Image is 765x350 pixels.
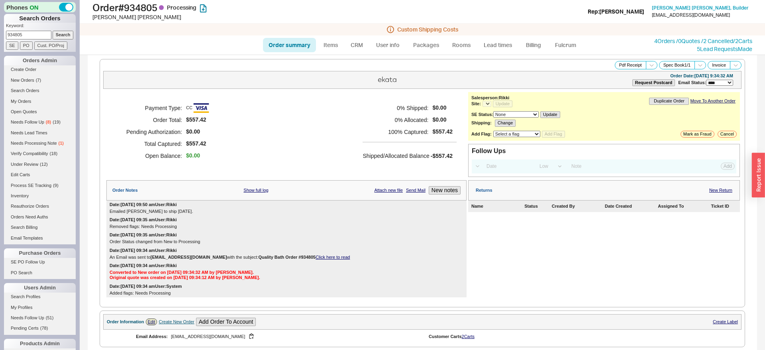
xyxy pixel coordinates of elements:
span: ( 9 ) [53,183,58,188]
a: Attach new file [374,188,403,193]
span: Email Status: [678,80,706,85]
span: ( 19 ) [53,120,61,124]
div: Date: [DATE] 09:35 am User: Rikki [110,232,177,238]
input: SE [6,41,18,50]
span: Process SE Tracking [11,183,51,188]
b: Quality Bath Order #934805 [258,255,316,260]
span: $0.00 [186,128,200,135]
a: Billing [520,38,547,52]
a: [PERSON_NAME] [PERSON_NAME], Builder [652,5,749,11]
input: Note [567,161,679,172]
div: [EMAIL_ADDRESS][DOMAIN_NAME] [171,333,410,340]
div: Emailed [PERSON_NAME] to ship [DATE]. [110,209,463,214]
h5: 100 % Captured: [363,126,428,138]
a: Under Review(12) [4,160,76,169]
input: PO [20,41,33,50]
div: Phones [4,2,76,12]
span: Pdf Receipt [619,63,642,68]
div: [EMAIL_ADDRESS][DOMAIN_NAME] [652,12,730,18]
span: Cancel [720,132,734,137]
span: $0.00 [186,152,200,159]
span: Add [724,163,732,169]
div: Assigned To [658,204,709,209]
div: Date: [DATE] 09:34 am User: Rikki [110,263,177,268]
span: ( 51 ) [46,315,54,320]
h5: Payment Type: [116,102,182,114]
div: Name [471,204,523,209]
span: Processing [167,4,196,11]
a: Fulcrum [549,38,582,52]
span: Needs Processing Note [11,141,57,146]
h5: Total Captured: [116,138,182,150]
input: Search [53,31,74,39]
div: Purchase Orders [4,248,76,258]
button: Invoice [708,61,730,69]
div: Order Date: [DATE] 9:34:32 AM [670,73,733,79]
span: $557.42 [186,116,210,123]
h5: Open Balance: [116,150,182,162]
span: Pending Certs [11,326,39,330]
a: Needs Lead Times [4,129,76,137]
span: ( 8 ) [46,120,51,124]
b: Site: [471,101,481,106]
a: Orders Need Auths [4,213,76,221]
h1: Search Orders [4,14,76,23]
a: Edit [146,319,157,325]
a: My Orders [4,97,76,106]
div: Removed flags: Needs Processing [110,224,463,229]
span: New Orders [11,78,34,83]
span: ( 7 ) [36,78,41,83]
div: Created By [552,204,603,209]
div: Orders Admin [4,56,76,65]
button: Spec Book1/1 [659,61,695,69]
button: Duplicate Order [649,98,689,104]
span: ( 1 ) [59,141,64,146]
div: Email Address: [116,334,168,339]
a: Search Profiles [4,293,76,301]
button: Pdf Receipt [615,61,646,69]
a: Order summary [263,38,316,52]
a: Inventory [4,192,76,200]
span: Invoice [712,63,726,68]
p: Keyword: [6,23,76,31]
b: [EMAIL_ADDRESS][DOMAIN_NAME] [151,255,227,260]
a: Packages [407,38,445,52]
div: [PERSON_NAME] [PERSON_NAME] [92,13,384,21]
button: Change [495,120,516,126]
span: Under Review [11,162,38,167]
span: $557.42 [186,140,210,147]
h5: Order Total: [116,114,182,126]
span: -$557.42 [431,153,453,159]
span: Needs Follow Up [11,120,44,124]
a: Rooms [446,38,476,52]
h1: Order # 934805 [92,2,384,13]
b: Request Postcard [635,80,673,85]
span: Verify Compatibility [11,151,48,156]
div: Products Admin [4,339,76,348]
div: Users Admin [4,283,76,293]
a: Email Templates [4,234,76,242]
div: Order Status changed from New to Processing [110,239,463,244]
div: Date: [DATE] 09:35 am User: Rikki [110,217,177,222]
span: Needs Follow Up [11,315,44,320]
span: Mark as Fraud [683,132,712,137]
a: SE PO Follow Up [4,258,76,266]
a: Send Mail [406,188,426,193]
a: Items [318,38,343,52]
a: Process SE Tracking(9) [4,181,76,190]
a: /2Carts [733,37,752,44]
a: 5Lead RequestsMade [697,45,752,52]
a: Pending Certs(78) [4,324,76,332]
div: Date: [DATE] 09:34 am User: Rikki [110,248,177,253]
a: Verify Compatibility(18) [4,149,76,158]
a: 4Orders /0Quotes /2 Cancelled [654,37,733,44]
a: Needs Follow Up(8)(19) [4,118,76,126]
span: Spec Book 1 / 1 [663,63,691,68]
div: Order Information [107,319,144,324]
b: Shipping: [471,120,492,126]
span: Custom Shipping Costs [397,26,458,33]
a: Reauthorize Orders [4,202,76,210]
a: PO Search [4,269,76,277]
a: Open Quotes [4,108,76,116]
a: New Orders(7) [4,76,76,85]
